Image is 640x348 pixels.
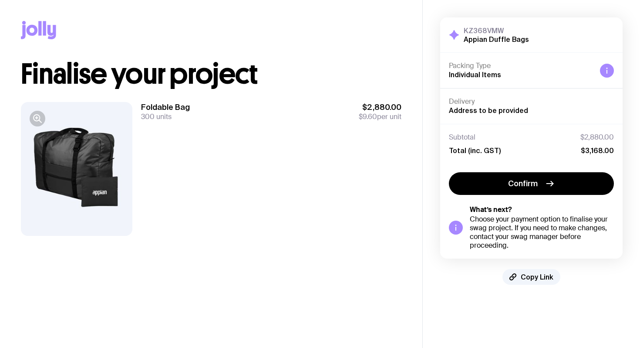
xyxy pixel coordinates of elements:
span: Individual Items [449,71,501,78]
span: Copy Link [521,273,553,281]
h4: Packing Type [449,61,593,70]
span: Confirm [508,178,538,189]
h3: KZ368VMW [464,26,529,35]
h1: Finalise your project [21,60,401,88]
button: Copy Link [502,269,560,285]
h2: Appian Duffle Bags [464,35,529,44]
span: $9.60 [359,112,377,121]
span: $3,168.00 [581,146,614,155]
h3: Foldable Bag [141,102,190,113]
span: Total (inc. GST) [449,146,501,155]
span: Address to be provided [449,106,528,114]
h5: What’s next? [470,205,614,214]
button: Confirm [449,172,614,195]
div: Choose your payment option to finalise your swag project. If you need to make changes, contact yo... [470,215,614,250]
span: 300 units [141,112,172,121]
span: Subtotal [449,133,475,142]
span: $2,880.00 [580,133,614,142]
h4: Delivery [449,97,614,106]
span: per unit [359,113,401,121]
span: $2,880.00 [359,102,401,113]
